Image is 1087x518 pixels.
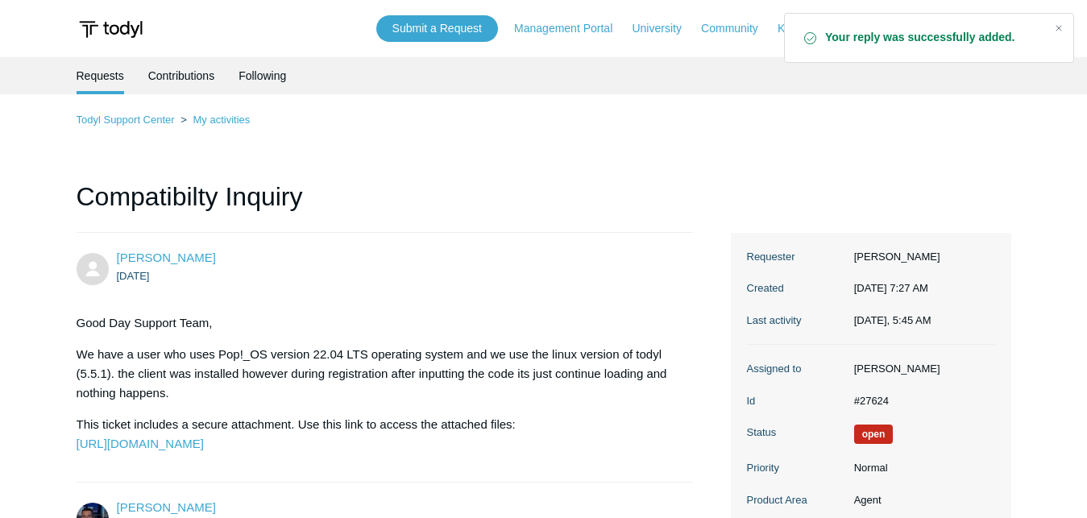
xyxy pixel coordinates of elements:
[239,57,286,94] a: Following
[77,345,678,403] p: We have a user who uses Pop!_OS version 22.04 LTS operating system and we use the linux version o...
[747,393,846,409] dt: Id
[117,500,216,514] a: [PERSON_NAME]
[77,15,145,44] img: Todyl Support Center Help Center home page
[117,251,216,264] span: Alvin Nava
[747,492,846,508] dt: Product Area
[77,437,204,450] a: [URL][DOMAIN_NAME]
[117,270,150,282] time: 08/23/2025, 07:27
[148,57,215,94] a: Contributions
[117,251,216,264] a: [PERSON_NAME]
[846,361,995,377] dd: [PERSON_NAME]
[846,393,995,409] dd: #27624
[77,114,175,126] a: Todyl Support Center
[77,57,124,94] li: Requests
[701,20,774,37] a: Community
[747,425,846,441] dt: Status
[778,20,878,37] a: Knowledge Base
[193,114,250,126] a: My activities
[854,314,931,326] time: 08/29/2025, 05:45
[747,280,846,296] dt: Created
[846,460,995,476] dd: Normal
[117,500,216,514] span: Connor Davis
[854,425,894,444] span: We are working on a response for you
[846,492,995,508] dd: Agent
[846,249,995,265] dd: [PERSON_NAME]
[1048,17,1070,39] div: Close
[77,415,678,454] p: This ticket includes a secure attachment. Use this link to access the attached files:
[77,177,694,233] h1: Compatibilty Inquiry
[77,313,678,333] p: Good Day Support Team,
[632,20,697,37] a: University
[747,249,846,265] dt: Requester
[77,114,178,126] li: Todyl Support Center
[747,460,846,476] dt: Priority
[825,30,1041,46] strong: Your reply was successfully added.
[177,114,250,126] li: My activities
[854,282,928,294] time: 08/23/2025, 07:27
[376,15,498,42] a: Submit a Request
[747,313,846,329] dt: Last activity
[747,361,846,377] dt: Assigned to
[514,20,629,37] a: Management Portal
